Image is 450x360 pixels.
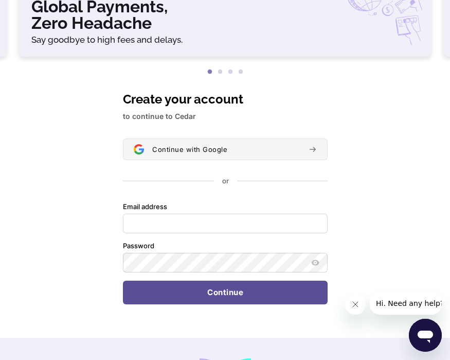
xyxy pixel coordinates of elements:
button: 2 [215,67,225,77]
button: Show password [309,256,321,269]
iframe: Message from company [370,292,442,315]
p: or [222,177,228,186]
label: Password [123,242,154,251]
button: Sign in with GoogleContinue with Google [123,139,328,160]
button: 1 [205,67,215,77]
h6: Say goodbye to high fees and delays. [31,36,419,44]
span: Hi. Need any help? [6,7,74,15]
button: 4 [236,67,246,77]
span: Continue with Google [152,145,227,153]
button: 3 [225,67,236,77]
h1: Create your account [123,90,328,109]
iframe: Button to launch messaging window [409,319,442,352]
button: Continue [123,281,328,304]
img: Sign in with Google [134,144,144,155]
label: Email address [123,202,167,212]
iframe: Close message [345,294,366,315]
p: to continue to Cedar [123,111,328,122]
